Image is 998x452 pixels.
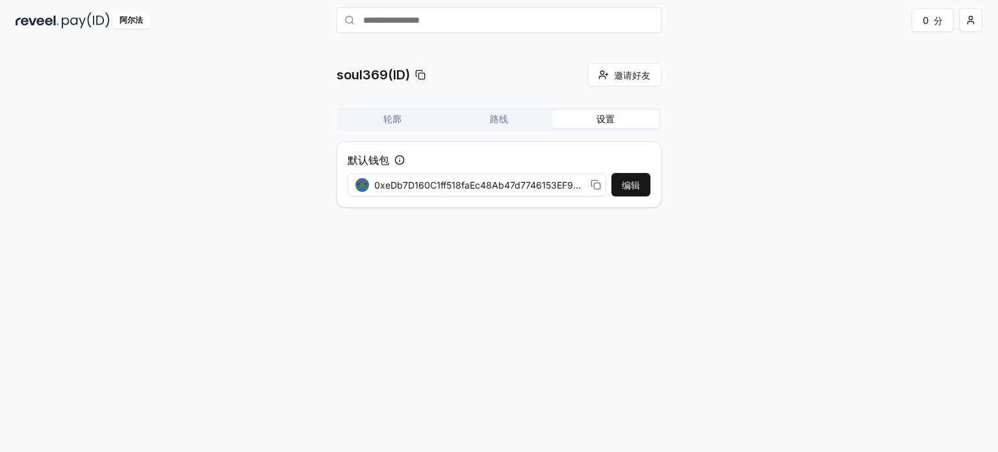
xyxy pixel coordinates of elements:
font: 路线 [490,113,508,124]
button: 邀请好友 [587,63,661,86]
font: soul369(ID) [337,67,410,83]
font: 阿尔法 [120,15,143,25]
font: 默认钱包 [348,153,389,166]
img: 揭示黑暗 [16,12,59,29]
font: 分 [934,15,943,26]
img: 付款编号 [62,12,110,29]
font: 邀请好友 [614,70,650,81]
button: 编辑 [611,173,650,196]
font: 设置 [596,113,615,124]
font: 编辑 [622,179,640,191]
font: 0xeDb7D160C1ff518faEc48Ab47d7746153EF9C95A [374,179,597,191]
font: 轮廓 [383,113,402,124]
font: 0 [923,15,928,26]
button: 0分 [912,8,954,32]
